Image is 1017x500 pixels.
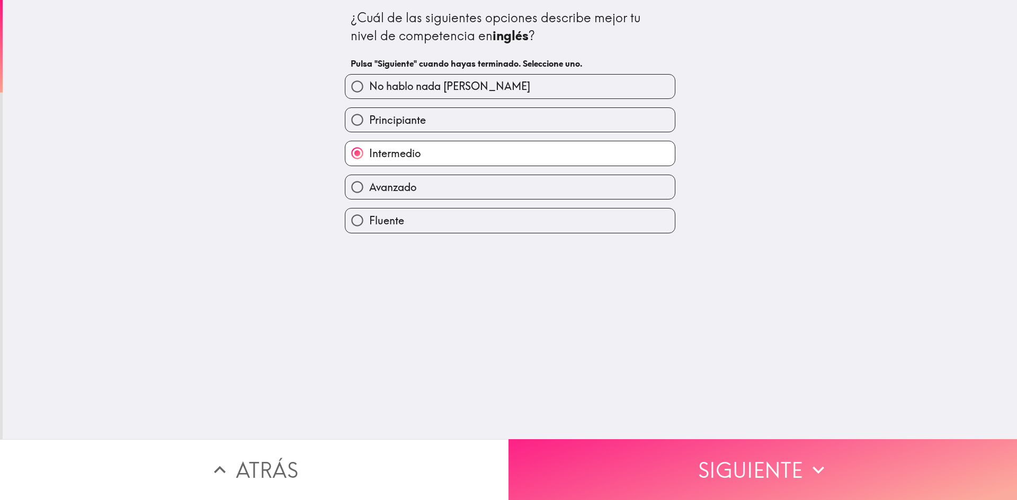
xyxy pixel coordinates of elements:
span: Principiante [369,113,426,128]
button: No hablo nada [PERSON_NAME] [345,75,675,98]
b: inglés [493,28,529,43]
span: No hablo nada [PERSON_NAME] [369,79,530,94]
span: Intermedio [369,146,421,161]
button: Siguiente [508,439,1017,500]
button: Fluente [345,208,675,232]
span: Avanzado [369,180,416,195]
h6: Pulsa "Siguiente" cuando hayas terminado. Seleccione uno. [351,58,670,69]
span: Fluente [369,213,404,228]
button: Principiante [345,108,675,132]
div: ¿Cuál de las siguientes opciones describe mejor tu nivel de competencia en ? [351,9,670,44]
button: Avanzado [345,175,675,199]
button: Intermedio [345,141,675,165]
